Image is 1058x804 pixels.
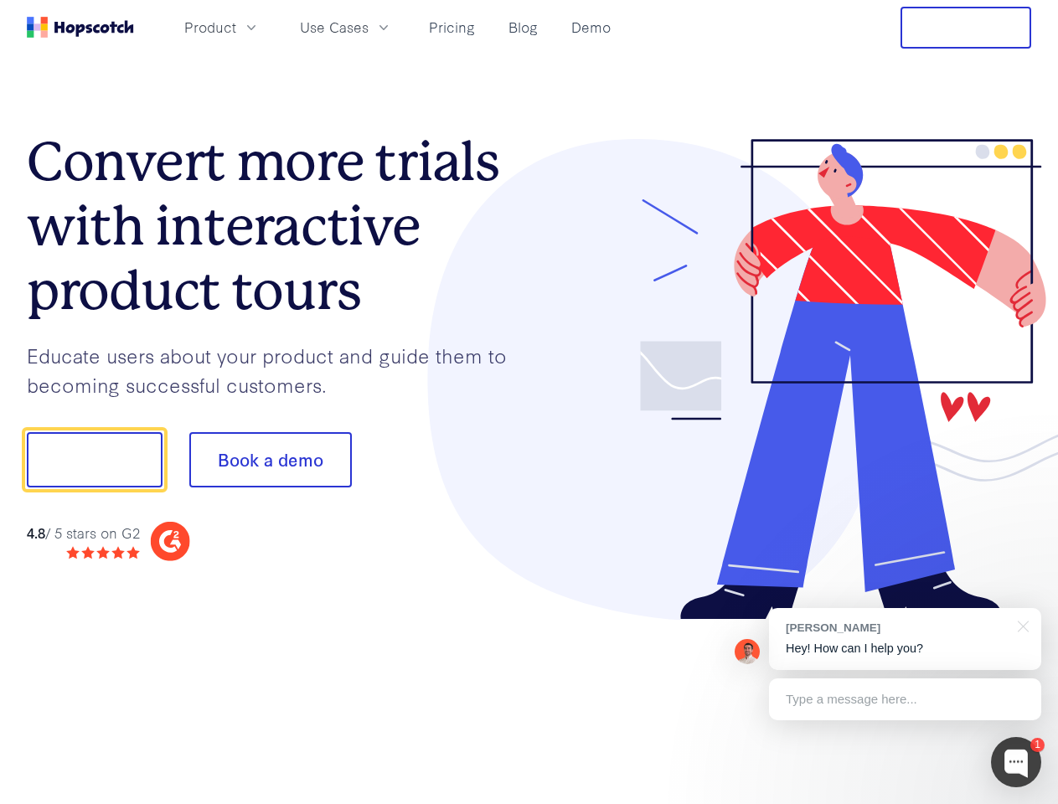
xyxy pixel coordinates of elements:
a: Blog [502,13,544,41]
button: Use Cases [290,13,402,41]
p: Educate users about your product and guide them to becoming successful customers. [27,341,529,399]
span: Product [184,17,236,38]
a: Demo [565,13,617,41]
a: Pricing [422,13,482,41]
div: 1 [1030,738,1045,752]
a: Home [27,17,134,38]
h1: Convert more trials with interactive product tours [27,130,529,322]
strong: 4.8 [27,523,45,542]
button: Product [174,13,270,41]
button: Free Trial [901,7,1031,49]
img: Mark Spera [735,639,760,664]
p: Hey! How can I help you? [786,640,1024,657]
div: [PERSON_NAME] [786,620,1008,636]
span: Use Cases [300,17,369,38]
button: Book a demo [189,432,352,487]
button: Show me! [27,432,163,487]
div: Type a message here... [769,678,1041,720]
div: / 5 stars on G2 [27,523,140,544]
